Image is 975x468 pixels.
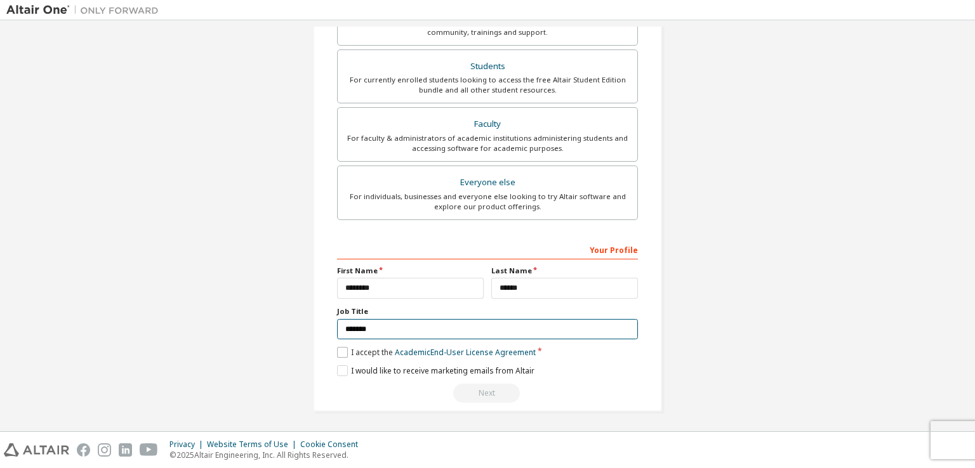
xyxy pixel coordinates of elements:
[207,439,300,450] div: Website Terms of Use
[77,443,90,457] img: facebook.svg
[4,443,69,457] img: altair_logo.svg
[491,266,638,276] label: Last Name
[337,239,638,259] div: Your Profile
[345,192,630,212] div: For individuals, businesses and everyone else looking to try Altair software and explore our prod...
[345,115,630,133] div: Faculty
[345,58,630,75] div: Students
[337,347,536,358] label: I accept the
[140,443,158,457] img: youtube.svg
[6,4,165,16] img: Altair One
[169,439,207,450] div: Privacy
[345,75,630,95] div: For currently enrolled students looking to access the free Altair Student Edition bundle and all ...
[119,443,132,457] img: linkedin.svg
[169,450,366,460] p: © 2025 Altair Engineering, Inc. All Rights Reserved.
[300,439,366,450] div: Cookie Consent
[98,443,111,457] img: instagram.svg
[345,17,630,37] div: For existing customers looking to access software downloads, HPC resources, community, trainings ...
[337,306,638,316] label: Job Title
[337,266,484,276] label: First Name
[337,384,638,403] div: You need to provide your academic email
[395,347,536,358] a: Academic End-User License Agreement
[345,174,630,192] div: Everyone else
[345,133,630,153] div: For faculty & administrators of academic institutions administering students and accessing softwa...
[337,365,534,376] label: I would like to receive marketing emails from Altair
